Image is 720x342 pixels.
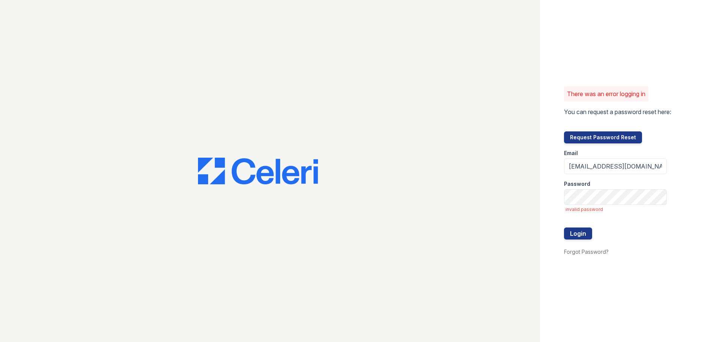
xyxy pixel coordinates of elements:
[565,206,667,212] span: invalid password
[564,227,592,240] button: Login
[567,89,645,98] p: There was an error logging in
[564,107,671,116] p: You can request a password reset here:
[564,180,590,188] label: Password
[564,249,609,255] a: Forgot Password?
[564,149,578,157] label: Email
[198,158,318,185] img: CE_Logo_Blue-a8612792a0a2168367f1c8372b55b34899dd931a85d93a1a3d3e32e68fde9ad4.png
[564,131,642,143] button: Request Password Reset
